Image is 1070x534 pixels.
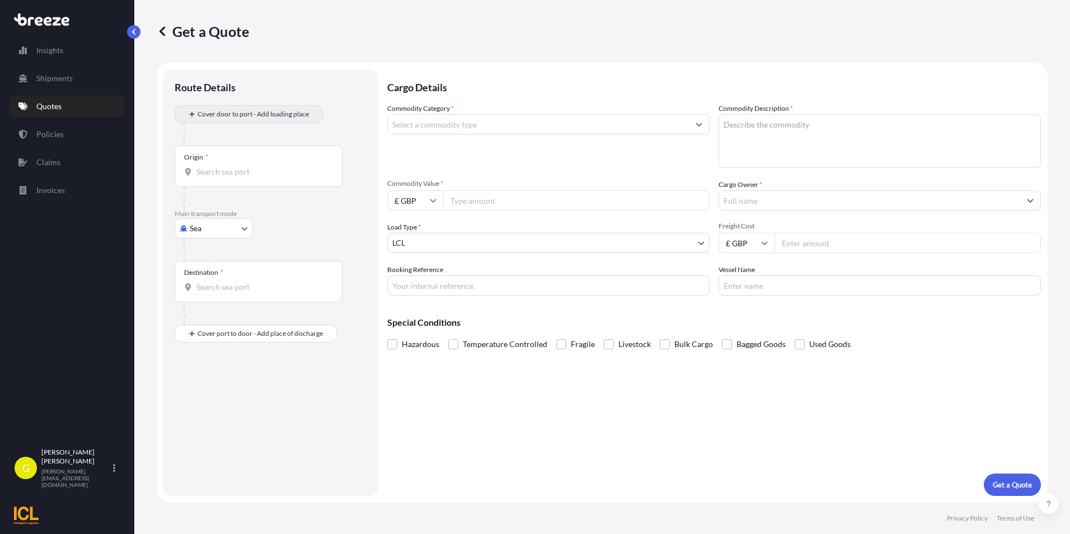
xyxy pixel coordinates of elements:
[387,318,1041,327] p: Special Conditions
[1020,190,1040,210] button: Show suggestions
[689,114,709,134] button: Show suggestions
[719,103,793,114] label: Commodity Description
[14,507,39,524] img: organization-logo
[775,233,1041,253] input: Enter amount
[392,237,405,249] span: LCL
[36,185,65,196] p: Invoices
[618,336,651,353] span: Livestock
[36,129,64,140] p: Policies
[402,336,439,353] span: Hazardous
[387,222,421,233] span: Load Type
[36,101,62,112] p: Quotes
[993,479,1032,490] p: Get a Quote
[388,114,689,134] input: Select a commodity type
[22,462,30,474] span: G
[984,474,1041,496] button: Get a Quote
[387,275,710,296] input: Your internal reference
[10,39,125,62] a: Insights
[463,336,547,353] span: Temperature Controlled
[736,336,786,353] span: Bagged Goods
[36,73,73,84] p: Shipments
[175,218,253,238] button: Select transport
[157,22,249,40] p: Get a Quote
[10,179,125,202] a: Invoices
[571,336,595,353] span: Fragile
[674,336,713,353] span: Bulk Cargo
[175,105,323,123] button: Cover door to port - Add loading place
[10,95,125,118] a: Quotes
[198,328,323,339] span: Cover port to door - Add place of discharge
[443,190,710,210] input: Type amount
[997,514,1034,523] a: Terms of Use
[387,69,1041,103] p: Cargo Details
[198,109,309,120] span: Cover door to port - Add loading place
[719,179,762,190] label: Cargo Owner
[196,282,328,293] input: Destination
[36,157,60,168] p: Claims
[809,336,851,353] span: Used Goods
[175,209,367,218] p: Main transport mode
[41,448,111,466] p: [PERSON_NAME] [PERSON_NAME]
[387,264,443,275] label: Booking Reference
[175,325,337,343] button: Cover port to door - Add place of discharge
[10,123,125,146] a: Policies
[719,264,755,275] label: Vessel Name
[10,151,125,174] a: Claims
[387,233,710,253] button: LCL
[719,275,1041,296] input: Enter name
[719,222,1041,231] span: Freight Cost
[175,81,236,94] p: Route Details
[10,67,125,90] a: Shipments
[184,153,208,162] div: Origin
[387,179,710,188] span: Commodity Value
[196,166,328,177] input: Origin
[719,190,1020,210] input: Full name
[387,103,454,114] label: Commodity Category
[41,468,111,488] p: [PERSON_NAME][EMAIL_ADDRESS][DOMAIN_NAME]
[190,223,201,234] span: Sea
[36,45,63,56] p: Insights
[947,514,988,523] a: Privacy Policy
[184,268,223,277] div: Destination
